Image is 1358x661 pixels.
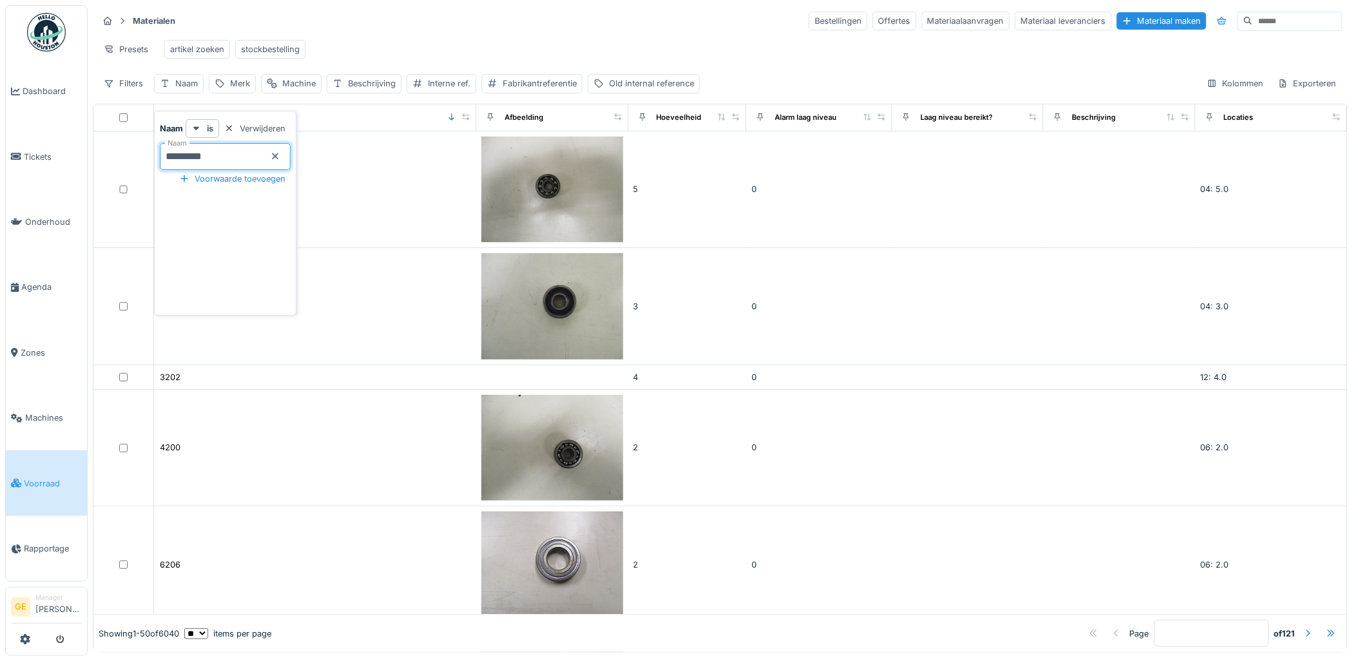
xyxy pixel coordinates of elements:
[657,112,702,123] div: Hoeveelheid
[1015,12,1112,30] div: Materiaal leveranciers
[634,559,742,571] div: 2
[165,138,189,149] label: Naam
[24,151,82,163] span: Tickets
[35,593,82,602] div: Manager
[1224,112,1254,123] div: Locaties
[752,300,887,312] div: 0
[98,74,149,93] div: Filters
[428,77,470,90] div: Interne ref.
[1201,560,1229,570] span: 06: 2.0
[160,559,180,571] div: 6206
[98,40,154,59] div: Presets
[752,559,887,571] div: 0
[481,395,623,501] img: 4200
[25,412,82,424] span: Machines
[170,43,224,55] div: artikel zoeken
[752,371,887,383] div: 0
[752,441,887,454] div: 0
[219,120,291,137] div: Verwijderen
[481,137,623,242] img: 2200
[775,112,837,123] div: Alarm laag niveau
[35,593,82,620] li: [PERSON_NAME]
[1201,302,1229,311] span: 04: 3.0
[503,77,577,90] div: Fabrikantreferentie
[634,300,742,312] div: 3
[99,627,179,640] div: Showing 1 - 50 of 6040
[809,12,868,30] div: Bestellingen
[24,477,82,490] span: Voorraad
[873,12,917,30] div: Offertes
[21,281,82,293] span: Agenda
[920,112,993,123] div: Laag niveau bereikt?
[481,253,623,359] img: 2201
[184,627,271,640] div: items per page
[1201,372,1227,382] span: 12: 4.0
[23,85,82,97] span: Dashboard
[1117,12,1207,30] div: Materiaal maken
[348,77,396,90] div: Beschrijving
[230,77,250,90] div: Merk
[922,12,1010,30] div: Materiaalaanvragen
[241,43,300,55] div: stockbestelling
[27,13,66,52] img: Badge_color-CXgf-gQk.svg
[1274,627,1295,640] strong: of 121
[634,183,742,195] div: 5
[160,441,180,454] div: 4200
[25,216,82,228] span: Onderhoud
[160,371,180,383] div: 3202
[21,347,82,359] span: Zones
[282,77,316,90] div: Machine
[634,371,742,383] div: 4
[752,183,887,195] div: 0
[1201,74,1270,93] div: Kolommen
[160,122,183,135] strong: Naam
[1201,443,1229,452] span: 06: 2.0
[174,170,291,187] div: Voorwaarde toevoegen
[1272,74,1343,93] div: Exporteren
[505,112,543,123] div: Afbeelding
[1130,627,1149,640] div: Page
[481,512,623,617] img: 6206
[24,542,82,555] span: Rapportage
[634,441,742,454] div: 2
[175,77,198,90] div: Naam
[207,122,213,135] strong: is
[128,15,180,27] strong: Materialen
[609,77,694,90] div: Old internal reference
[1201,184,1229,194] span: 04: 5.0
[1072,112,1116,123] div: Beschrijving
[11,597,30,617] li: GE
